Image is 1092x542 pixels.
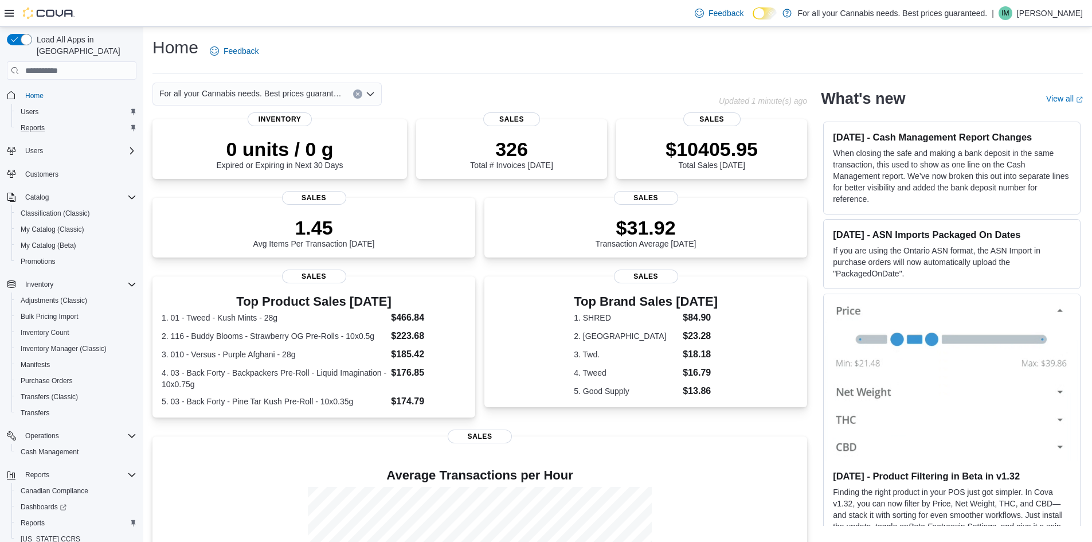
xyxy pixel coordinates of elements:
[205,40,263,63] a: Feedback
[833,229,1071,240] h3: [DATE] - ASN Imports Packaged On Dates
[16,390,83,404] a: Transfers (Classic)
[21,328,69,337] span: Inventory Count
[25,91,44,100] span: Home
[25,146,43,155] span: Users
[11,405,141,421] button: Transfers
[16,239,136,252] span: My Catalog (Beta)
[16,294,136,307] span: Adjustments (Classic)
[11,309,141,325] button: Bulk Pricing Import
[16,121,49,135] a: Reports
[797,6,987,20] p: For all your Cannabis needs. Best prices guaranteed.
[21,123,45,132] span: Reports
[11,515,141,531] button: Reports
[470,138,553,161] p: 326
[16,406,136,420] span: Transfers
[16,255,136,268] span: Promotions
[391,329,466,343] dd: $223.68
[282,191,346,205] span: Sales
[16,484,136,498] span: Canadian Compliance
[11,104,141,120] button: Users
[16,484,93,498] a: Canadian Compliance
[16,121,136,135] span: Reports
[21,468,136,482] span: Reports
[753,7,777,20] input: Dark Mode
[21,225,84,234] span: My Catalog (Classic)
[21,296,87,305] span: Adjustments (Classic)
[683,112,741,126] span: Sales
[999,6,1012,20] div: Ian Mullan
[21,88,136,102] span: Home
[282,270,346,283] span: Sales
[2,87,141,103] button: Home
[2,467,141,483] button: Reports
[21,344,107,353] span: Inventory Manager (Classic)
[152,36,198,59] h1: Home
[1076,96,1083,103] svg: External link
[391,311,466,325] dd: $466.84
[596,216,696,239] p: $31.92
[217,138,343,161] p: 0 units / 0 g
[11,325,141,341] button: Inventory Count
[32,34,136,57] span: Load All Apps in [GEOGRAPHIC_DATA]
[16,326,136,340] span: Inventory Count
[21,312,79,321] span: Bulk Pricing Import
[666,138,758,170] div: Total Sales [DATE]
[21,190,136,204] span: Catalog
[574,295,718,309] h3: Top Brand Sales [DATE]
[21,468,54,482] button: Reports
[16,374,136,388] span: Purchase Orders
[21,502,66,512] span: Dashboards
[11,120,141,136] button: Reports
[16,239,81,252] a: My Catalog (Beta)
[666,138,758,161] p: $10405.95
[21,376,73,385] span: Purchase Orders
[162,396,386,407] dt: 5. 03 - Back Forty - Pine Tar Kush Pre-Roll - 10x0.35g
[21,167,63,181] a: Customers
[25,170,58,179] span: Customers
[21,447,79,457] span: Cash Management
[16,105,136,119] span: Users
[2,428,141,444] button: Operations
[391,366,466,380] dd: $176.85
[833,245,1071,279] p: If you are using the Ontario ASN format, the ASN Import in purchase orders will now automatically...
[162,330,386,342] dt: 2. 116 - Buddy Blooms - Strawberry OG Pre-Rolls - 10x0.5g
[21,518,45,528] span: Reports
[11,373,141,389] button: Purchase Orders
[21,429,136,443] span: Operations
[16,445,83,459] a: Cash Management
[25,431,59,440] span: Operations
[253,216,375,239] p: 1.45
[614,270,678,283] span: Sales
[11,205,141,221] button: Classification (Classic)
[11,389,141,405] button: Transfers (Classic)
[16,105,43,119] a: Users
[391,348,466,361] dd: $185.42
[11,483,141,499] button: Canadian Compliance
[833,470,1071,482] h3: [DATE] - Product Filtering in Beta in v1.32
[574,330,678,342] dt: 2. [GEOGRAPHIC_DATA]
[162,312,386,323] dt: 1. 01 - Tweed - Kush Mints - 28g
[11,221,141,237] button: My Catalog (Classic)
[16,223,136,236] span: My Catalog (Classic)
[16,516,49,530] a: Reports
[596,216,696,248] div: Transaction Average [DATE]
[159,87,342,100] span: For all your Cannabis needs. Best prices guaranteed.
[21,278,136,291] span: Inventory
[11,444,141,460] button: Cash Management
[2,276,141,293] button: Inventory
[16,310,83,323] a: Bulk Pricing Import
[16,342,136,356] span: Inventory Manager (Classic)
[574,367,678,379] dt: 4. Tweed
[217,138,343,170] div: Expired or Expiring in Next 30 Days
[16,255,60,268] a: Promotions
[25,280,53,289] span: Inventory
[25,193,49,202] span: Catalog
[16,326,74,340] a: Inventory Count
[448,430,512,443] span: Sales
[16,374,77,388] a: Purchase Orders
[16,342,111,356] a: Inventory Manager (Classic)
[16,206,95,220] a: Classification (Classic)
[21,360,50,369] span: Manifests
[16,390,136,404] span: Transfers (Classic)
